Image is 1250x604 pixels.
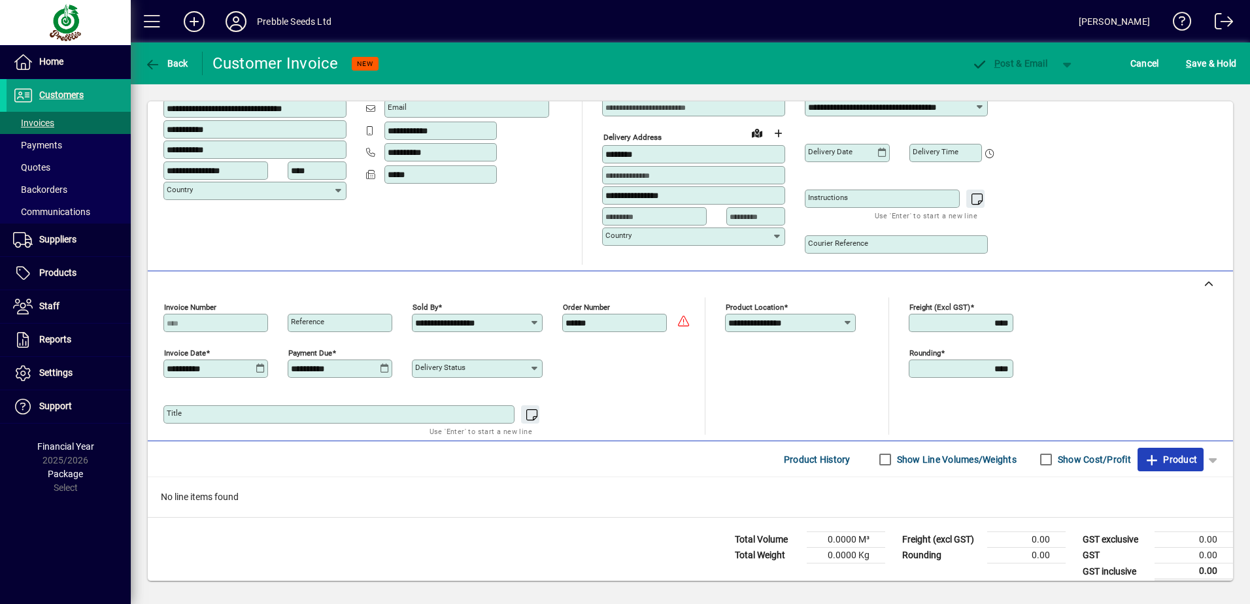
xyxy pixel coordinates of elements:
[1186,53,1236,74] span: ave & Hold
[875,208,977,223] mat-hint: Use 'Enter' to start a new line
[48,469,83,479] span: Package
[413,303,438,312] mat-label: Sold by
[131,52,203,75] app-page-header-button: Back
[808,193,848,202] mat-label: Instructions
[173,10,215,33] button: Add
[7,201,131,223] a: Communications
[39,401,72,411] span: Support
[1155,563,1233,580] td: 0.00
[141,52,192,75] button: Back
[39,267,76,278] span: Products
[13,184,67,195] span: Backorders
[808,147,853,156] mat-label: Delivery date
[808,239,868,248] mat-label: Courier Reference
[39,90,84,100] span: Customers
[1138,448,1204,471] button: Product
[148,477,1233,517] div: No line items found
[167,185,193,194] mat-label: Country
[1076,563,1155,580] td: GST inclusive
[164,303,216,312] mat-label: Invoice number
[7,290,131,323] a: Staff
[13,118,54,128] span: Invoices
[728,548,807,563] td: Total Weight
[909,348,941,358] mat-label: Rounding
[7,357,131,390] a: Settings
[1076,548,1155,563] td: GST
[971,58,1047,69] span: ost & Email
[7,324,131,356] a: Reports
[13,207,90,217] span: Communications
[913,147,958,156] mat-label: Delivery time
[784,449,851,470] span: Product History
[728,532,807,548] td: Total Volume
[807,548,885,563] td: 0.0000 Kg
[7,257,131,290] a: Products
[288,348,332,358] mat-label: Payment due
[215,10,257,33] button: Profile
[605,231,632,240] mat-label: Country
[39,334,71,344] span: Reports
[1205,3,1234,45] a: Logout
[1155,532,1233,548] td: 0.00
[7,390,131,423] a: Support
[13,162,50,173] span: Quotes
[896,548,987,563] td: Rounding
[768,123,788,144] button: Choose address
[39,234,76,244] span: Suppliers
[987,532,1066,548] td: 0.00
[1163,3,1192,45] a: Knowledge Base
[747,122,768,143] a: View on map
[726,303,784,312] mat-label: Product location
[1127,52,1162,75] button: Cancel
[994,58,1000,69] span: P
[1155,548,1233,563] td: 0.00
[7,156,131,178] a: Quotes
[13,140,62,150] span: Payments
[7,224,131,256] a: Suppliers
[7,178,131,201] a: Backorders
[257,11,331,32] div: Prebble Seeds Ltd
[1055,453,1131,466] label: Show Cost/Profit
[896,532,987,548] td: Freight (excl GST)
[212,53,339,74] div: Customer Invoice
[164,348,206,358] mat-label: Invoice date
[1079,11,1150,32] div: [PERSON_NAME]
[965,52,1054,75] button: Post & Email
[779,448,856,471] button: Product History
[167,409,182,418] mat-label: Title
[39,367,73,378] span: Settings
[1130,53,1159,74] span: Cancel
[909,303,970,312] mat-label: Freight (excl GST)
[39,56,63,67] span: Home
[430,424,532,439] mat-hint: Use 'Enter' to start a new line
[7,112,131,134] a: Invoices
[39,301,59,311] span: Staff
[388,103,407,112] mat-label: Email
[144,58,188,69] span: Back
[7,134,131,156] a: Payments
[894,453,1017,466] label: Show Line Volumes/Weights
[7,46,131,78] a: Home
[807,532,885,548] td: 0.0000 M³
[37,441,94,452] span: Financial Year
[1183,52,1240,75] button: Save & Hold
[1186,58,1191,69] span: S
[563,303,610,312] mat-label: Order number
[415,363,465,372] mat-label: Delivery status
[357,59,373,68] span: NEW
[1076,532,1155,548] td: GST exclusive
[1144,449,1197,470] span: Product
[291,317,324,326] mat-label: Reference
[987,548,1066,563] td: 0.00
